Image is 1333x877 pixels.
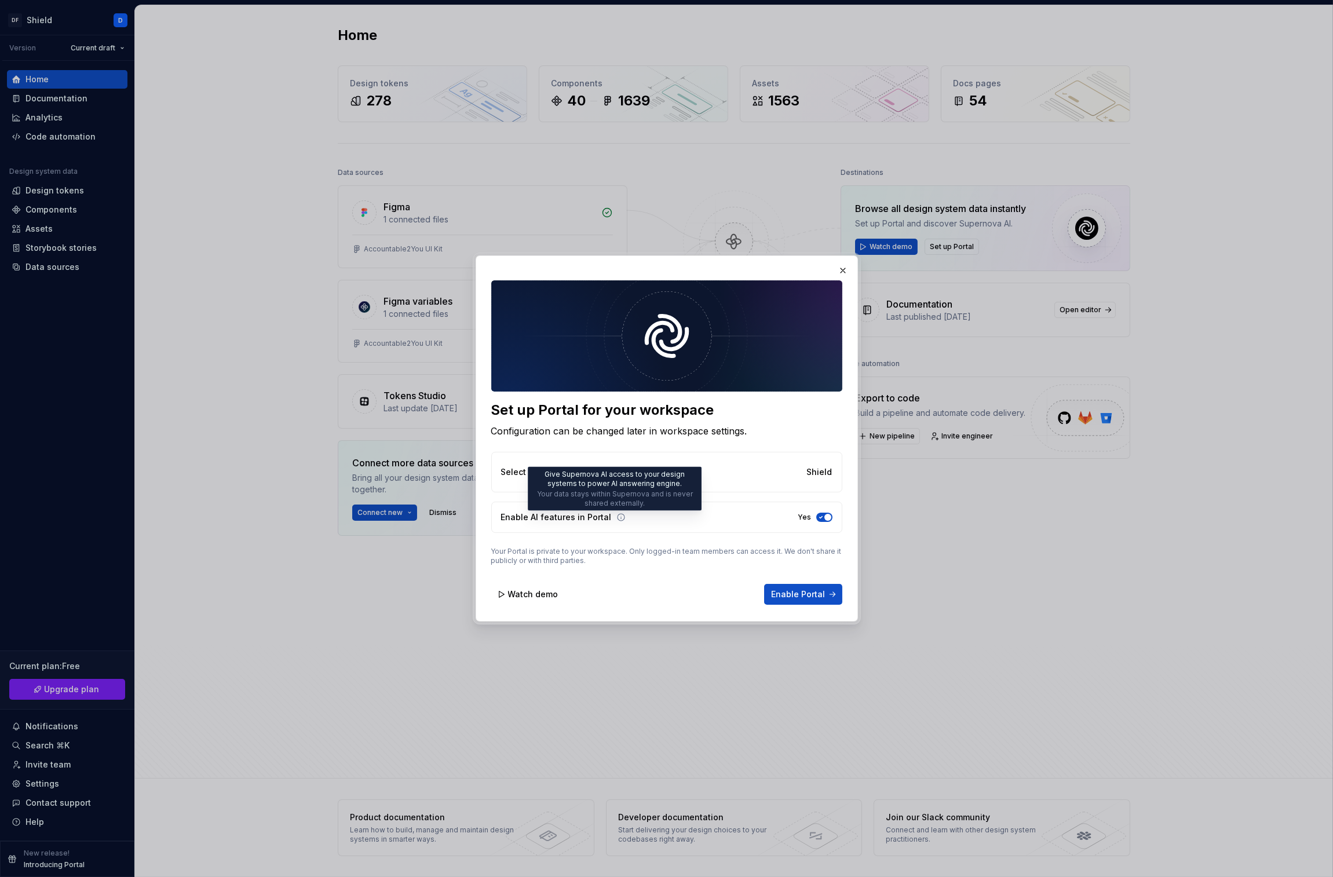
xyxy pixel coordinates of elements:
[491,547,842,565] p: Your Portal is private to your workspace. Only logged-in team members can access it. We don't sha...
[491,424,842,438] div: Configuration can be changed later in workspace settings.
[501,511,612,523] p: Enable AI features in Portal
[807,466,832,478] p: Shield
[508,589,558,600] span: Watch demo
[764,584,842,605] button: Enable Portal
[528,467,702,511] div: Give Supernova AI access to your design systems to power AI answering engine.
[491,401,842,419] div: Set up Portal for your workspace
[501,466,588,478] p: Select design system
[491,584,566,605] button: Watch demo
[798,513,812,522] label: Yes
[772,589,826,600] span: Enable Portal
[533,489,696,508] div: Your data stays within Supernova and is never shared externally.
